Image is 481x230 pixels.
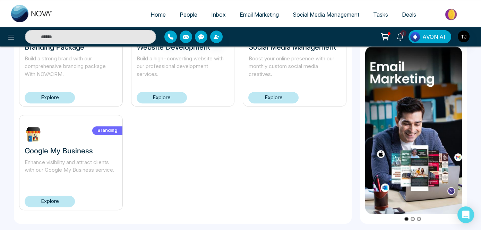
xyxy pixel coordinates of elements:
button: Go to slide 2 [411,217,415,221]
img: Nova CRM Logo [11,5,53,22]
a: Deals [395,8,423,21]
span: People [180,11,197,18]
a: Email Marketing [233,8,286,21]
a: Explore [137,92,187,103]
p: Enhance visibility and attract clients with our Google My Business service. [25,159,117,182]
span: Deals [402,11,416,18]
label: Branding [92,126,122,135]
p: Build a high-converting website with our professional development services. [137,55,229,78]
span: Inbox [211,11,226,18]
p: Build a strong brand with our comprehensive branding package With NOVACRM. [25,55,117,78]
img: item1.png [365,46,462,214]
button: AVON AI [409,30,451,43]
a: 1 [392,30,409,42]
span: Home [151,11,166,18]
a: Home [144,8,173,21]
h3: Website Development [137,43,229,51]
a: Explore [248,92,299,103]
button: Go to slide 1 [404,217,409,221]
img: User Avatar [458,31,470,42]
a: Tasks [366,8,395,21]
span: Email Marketing [240,11,279,18]
img: Lead Flow [410,32,420,42]
span: AVON AI [422,33,445,41]
span: Social Media Management [293,11,359,18]
img: Market-place.gif [427,7,477,22]
h3: Google My Business [25,146,117,155]
span: 1 [400,30,406,36]
a: Explore [25,92,75,103]
button: Go to slide 3 [417,217,421,221]
img: J6AXF1759943029.jpg [25,126,42,143]
span: Tasks [373,11,388,18]
h3: Branding Package [25,43,117,51]
p: Boost your online presence with our monthly custom social media creatives. [248,55,341,78]
a: Explore [25,196,75,207]
a: Social Media Management [286,8,366,21]
a: People [173,8,204,21]
div: Open Intercom Messenger [457,206,474,223]
a: Inbox [204,8,233,21]
h3: Social Media Management [248,43,341,51]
